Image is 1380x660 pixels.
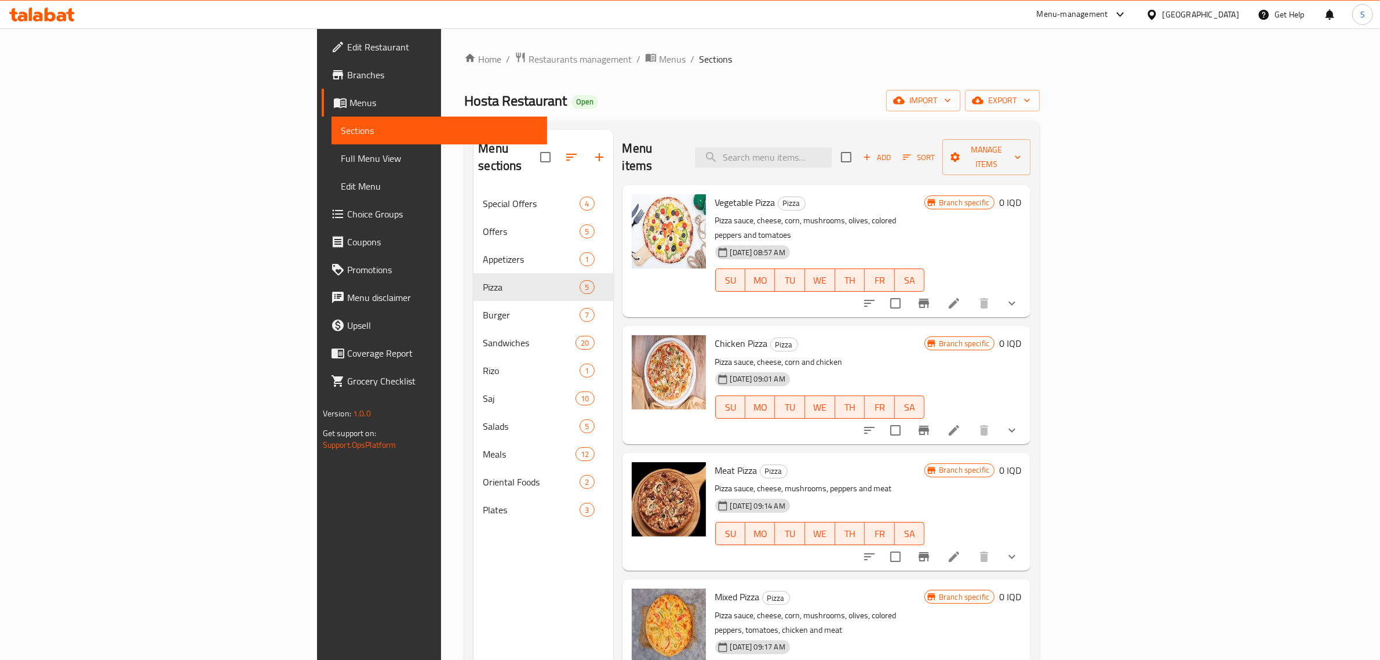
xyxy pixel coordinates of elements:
span: [DATE] 09:17 AM [726,641,790,652]
li: / [690,52,694,66]
span: Menus [349,96,538,110]
button: delete [970,289,998,317]
button: SU [715,269,745,292]
button: sort-choices [855,289,883,317]
a: Restaurants management [515,52,632,67]
h6: 0 IQD [999,194,1021,211]
div: Special Offers4 [474,190,613,217]
button: SU [715,396,745,419]
span: Sort [903,151,935,164]
span: Special Offers [483,197,580,211]
span: Sort sections [558,143,585,171]
a: Branches [322,61,548,89]
button: TU [775,396,805,419]
span: 2 [580,477,593,488]
span: Open [571,97,598,107]
span: Meat Pizza [715,462,758,479]
a: Menu disclaimer [322,284,548,311]
div: Oriental Foods2 [474,468,613,496]
span: FR [869,525,890,542]
span: Add item [858,148,895,166]
span: 4 [580,198,593,209]
span: 3 [580,505,593,516]
span: SU [720,525,741,542]
span: Restaurants management [529,52,632,66]
a: Promotions [322,256,548,284]
button: Add section [585,143,613,171]
span: SA [900,525,920,542]
span: SU [720,272,741,289]
button: export [965,90,1040,111]
button: TU [775,269,805,292]
a: Upsell [322,311,548,339]
img: Meat Pizza [632,462,706,536]
svg: Show Choices [1005,296,1019,310]
span: Vegetable Pizza [715,194,775,211]
button: show more [998,416,1026,444]
span: Sections [699,52,732,66]
div: items [580,364,594,378]
a: Sections [332,117,548,144]
div: Offers5 [474,217,613,245]
span: TU [780,525,800,542]
button: TU [775,522,805,545]
span: Oriental Foods [483,475,580,489]
h6: 0 IQD [999,335,1021,351]
span: Branch specific [934,338,994,349]
a: Edit Restaurant [322,33,548,61]
span: [DATE] 09:14 AM [726,501,790,512]
span: Rizo [483,364,580,378]
span: Edit Menu [341,179,538,193]
div: items [576,336,594,350]
button: sort-choices [855,416,883,444]
button: WE [805,396,835,419]
div: Sandwiches [483,336,576,350]
a: Menus [322,89,548,117]
h2: Menu items [622,140,681,175]
div: Salads5 [474,412,613,440]
span: Add [861,151,893,164]
span: Pizza [771,338,798,351]
span: 1 [580,365,593,376]
span: MO [750,272,771,289]
span: [DATE] 08:57 AM [726,247,790,258]
div: Meals12 [474,440,613,468]
span: Full Menu View [341,151,538,165]
a: Edit menu item [947,550,961,564]
button: delete [970,543,998,571]
button: TH [835,396,865,419]
div: [GEOGRAPHIC_DATA] [1163,8,1239,21]
span: Choice Groups [347,207,538,221]
p: Pizza sauce, cheese, mushrooms, peppers and meat [715,481,924,496]
span: Menus [659,52,686,66]
span: S [1360,8,1365,21]
span: Menu disclaimer [347,291,538,304]
span: TU [780,399,800,416]
div: Burger7 [474,301,613,329]
svg: Show Choices [1005,423,1019,437]
span: SA [900,272,920,289]
span: FR [869,399,890,416]
span: Select to update [883,418,908,443]
h6: 0 IQD [999,462,1021,478]
button: import [886,90,960,111]
nav: breadcrumb [464,52,1040,67]
span: FR [869,272,890,289]
span: Branches [347,68,538,82]
button: Branch-specific-item [910,289,938,317]
button: Sort [900,148,938,166]
span: 7 [580,310,593,321]
a: Menus [645,52,686,67]
input: search [695,147,832,168]
div: Salads [483,419,580,433]
span: Select section [834,145,858,169]
span: Pizza [778,197,805,210]
span: Select to update [883,291,908,316]
div: Appetizers [483,252,580,266]
span: 20 [576,338,593,349]
span: Meals [483,447,576,461]
span: TH [840,525,861,542]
